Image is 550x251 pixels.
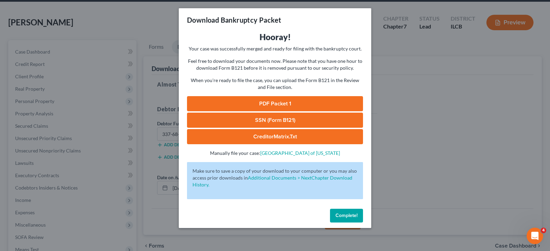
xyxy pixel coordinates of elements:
button: Complete! [330,209,363,223]
p: Your case was successfully merged and ready for filing with the bankruptcy court. [187,45,363,52]
iframe: Intercom live chat [527,228,543,244]
p: Manually file your case: [187,150,363,157]
span: Complete! [335,213,357,218]
a: CreditorMatrix.txt [187,129,363,144]
a: [GEOGRAPHIC_DATA] of [US_STATE] [260,150,340,156]
h3: Download Bankruptcy Packet [187,15,281,25]
p: Feel free to download your documents now. Please note that you have one hour to download Form B12... [187,58,363,71]
a: Additional Documents > NextChapter Download History. [192,175,352,187]
a: PDF Packet 1 [187,96,363,111]
span: 4 [541,228,546,233]
h3: Hooray! [187,32,363,43]
a: SSN (Form B121) [187,113,363,128]
p: When you're ready to file the case, you can upload the Form B121 in the Review and File section. [187,77,363,91]
p: Make sure to save a copy of your download to your computer or you may also access prior downloads in [192,168,357,188]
